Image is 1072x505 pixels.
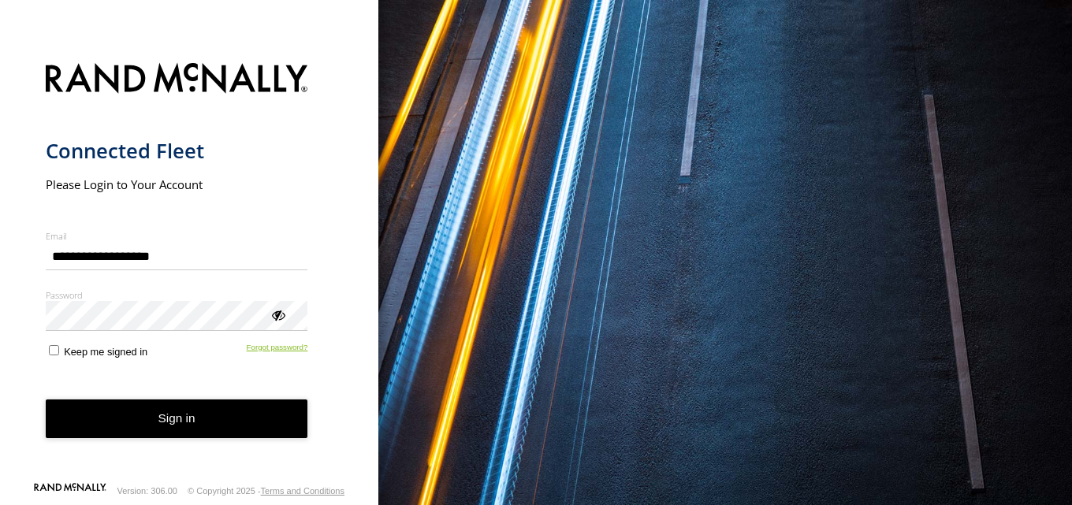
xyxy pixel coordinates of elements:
[117,486,177,496] div: Version: 306.00
[34,483,106,499] a: Visit our Website
[247,343,308,358] a: Forgot password?
[270,306,285,322] div: ViewPassword
[46,60,308,100] img: Rand McNally
[46,399,308,438] button: Sign in
[64,346,147,358] span: Keep me signed in
[188,486,344,496] div: © Copyright 2025 -
[46,176,308,192] h2: Please Login to Your Account
[46,289,308,301] label: Password
[261,486,344,496] a: Terms and Conditions
[49,345,59,355] input: Keep me signed in
[46,230,308,242] label: Email
[46,54,333,481] form: main
[46,138,308,164] h1: Connected Fleet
